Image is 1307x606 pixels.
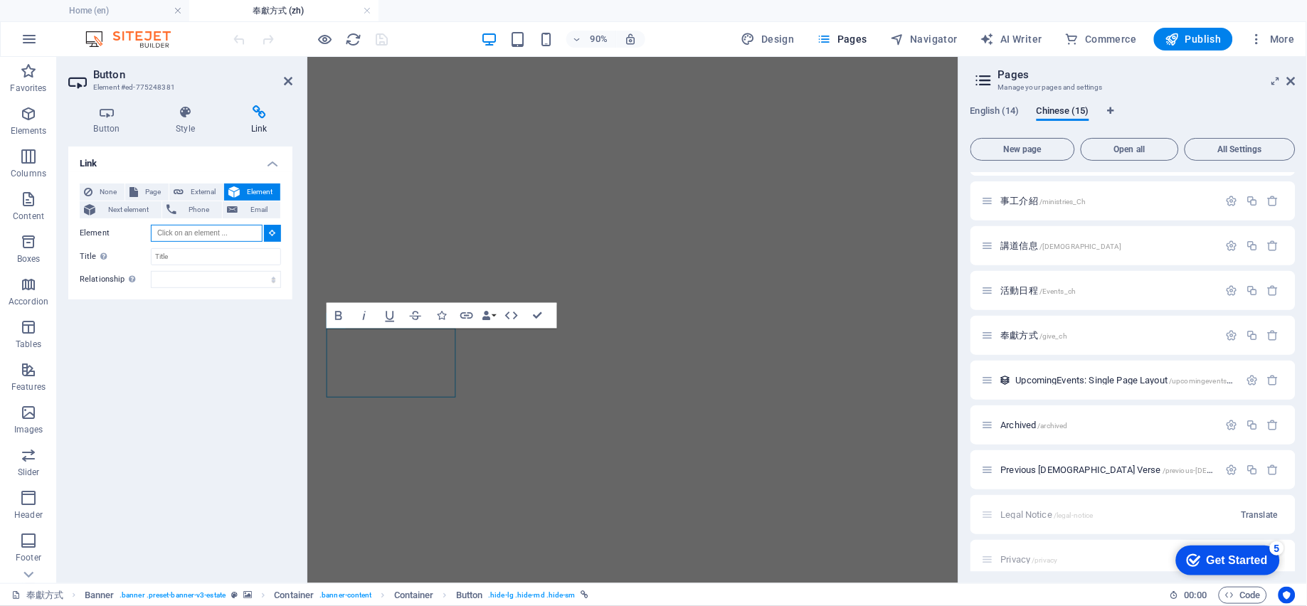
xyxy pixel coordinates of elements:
[997,420,1219,430] div: Archived/archived
[80,271,151,288] label: Relationship
[188,184,219,201] span: External
[1000,374,1012,386] div: This layout is used as a template for all items (e.g. a blog post) of this collection. The conten...
[581,591,589,599] i: This element is linked
[1065,32,1137,46] span: Commerce
[1040,198,1087,206] span: /ministries_Ch
[317,31,334,48] button: Click here to leave preview mode and continue editing
[9,296,48,307] p: Accordion
[1268,419,1280,431] div: Remove
[1242,509,1279,521] span: Translate
[345,31,362,48] button: reload
[125,184,169,201] button: Page
[243,591,252,599] i: This element contains a background
[394,587,434,604] span: Click to select. Double-click to edit
[1247,464,1259,476] div: Duplicate
[998,68,1296,81] h2: Pages
[93,81,264,94] h3: Element #ed-775248381
[1268,374,1280,386] div: Remove
[455,302,479,328] button: Link
[977,145,1069,154] span: New page
[224,184,280,201] button: Element
[242,201,276,218] span: Email
[1226,419,1238,431] div: Settings
[1219,587,1267,604] button: Code
[970,138,1075,161] button: New page
[1081,138,1179,161] button: Open all
[80,201,162,218] button: Next element
[817,32,867,46] span: Pages
[1001,330,1068,341] span: 奉獻方式
[1250,32,1295,46] span: More
[812,28,873,51] button: Pages
[1038,422,1068,430] span: /archived
[1279,587,1296,604] button: Usercentrics
[162,201,223,218] button: Phone
[223,201,280,218] button: Email
[736,28,800,51] button: Design
[1268,195,1280,207] div: Remove
[85,587,589,604] nav: breadcrumb
[1001,420,1068,430] span: Click to open page
[189,3,379,18] h4: 奉獻方式 (zh)
[1244,28,1301,51] button: More
[997,331,1219,340] div: 奉獻方式/give_ch
[327,302,351,328] button: Bold (Ctrl+B)
[97,184,120,201] span: None
[1247,195,1259,207] div: Duplicate
[82,31,189,48] img: Editor Logo
[11,381,46,393] p: Features
[1016,375,1239,386] span: UpcomingEvents: Single Page Layout
[244,184,276,201] span: Element
[456,587,483,604] span: Click to select. Double-click to edit
[970,102,1020,122] span: English (14)
[80,225,151,242] label: Element
[151,225,263,242] input: Click on an element ...
[1247,374,1259,386] div: Settings
[42,16,103,28] div: Get Started
[980,32,1042,46] span: AI Writer
[997,241,1219,250] div: 講道信息/[DEMOGRAPHIC_DATA]
[566,31,617,48] button: 90%
[226,105,292,135] h4: Link
[1247,240,1259,252] div: Duplicate
[105,3,120,17] div: 5
[1001,196,1087,206] span: Click to open page
[1226,195,1238,207] div: Settings
[80,184,125,201] button: None
[319,587,371,604] span: . banner-content
[588,31,610,48] h6: 90%
[14,509,43,521] p: Header
[1247,419,1259,431] div: Duplicate
[998,81,1267,94] h3: Manage your pages and settings
[1001,285,1076,296] span: Click to open page
[80,248,151,265] label: Title
[1226,329,1238,341] div: Settings
[13,211,44,222] p: Content
[1226,464,1238,476] div: Settings
[1059,28,1143,51] button: Commerce
[346,31,362,48] i: Reload page
[151,105,226,135] h4: Style
[1040,332,1068,340] span: /give_ch
[10,83,46,94] p: Favorites
[142,184,164,201] span: Page
[274,587,314,604] span: Click to select. Double-click to edit
[970,105,1296,132] div: Language Tabs
[1268,240,1280,252] div: Remove
[1040,287,1076,295] span: /Events_ch
[1154,28,1233,51] button: Publish
[1225,587,1261,604] span: Code
[100,201,157,218] span: Next element
[890,32,958,46] span: Navigator
[1001,240,1122,251] span: Click to open page
[1268,464,1280,476] div: Remove
[1195,590,1197,600] span: :
[884,28,963,51] button: Navigator
[68,147,292,172] h4: Link
[151,248,281,265] input: Title
[625,33,637,46] i: On resize automatically adjust zoom level to fit chosen device.
[403,302,428,328] button: Strikethrough
[18,467,40,478] p: Slider
[488,587,575,604] span: . hide-lg .hide-md .hide-sm
[181,201,218,218] span: Phone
